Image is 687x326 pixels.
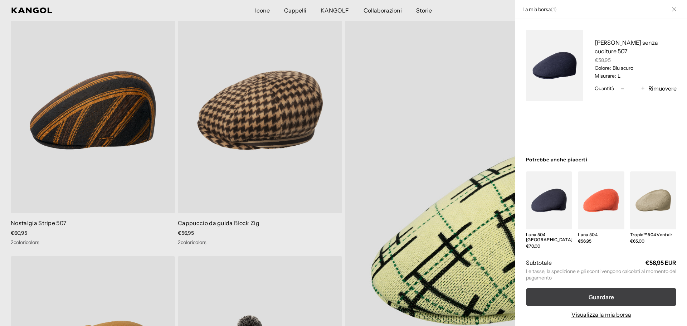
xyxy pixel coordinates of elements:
font: Potrebbe anche piacerti [526,156,587,163]
font: €58,95 [595,57,611,63]
font: ( [551,6,553,13]
font: ) [555,6,557,13]
font: Misurare: [595,73,616,79]
font: 1 [553,6,555,13]
button: + [638,84,648,93]
font: Quantità [595,85,614,92]
button: Guardare [526,288,676,306]
span: €65,00 [630,238,644,244]
font: Colore: [595,65,611,71]
font: Blu scuro [613,65,633,71]
font: Guardare [589,293,614,301]
font: Visualizza la mia borsa [571,311,631,318]
font: Rimuovere [648,85,677,92]
a: [PERSON_NAME] senza cuciture 507 [595,39,658,55]
font: Subtotale [526,259,552,266]
a: Visualizza la mia borsa [571,310,631,319]
span: €70,00 [526,243,540,249]
font: + [641,84,645,92]
a: Lana 504 [GEOGRAPHIC_DATA] [526,232,572,242]
font: Le tasse, la spedizione e gli sconti vengono calcolati al momento del pagamento [526,268,676,281]
button: - [617,84,628,93]
button: Rimuovi Seamless Wool 507 - Blu scuro / L [648,84,677,93]
span: €56,95 [578,238,591,244]
font: La mia borsa [522,6,551,13]
font: L [618,73,620,79]
input: Quantità per Seamless Wool 507 [628,84,638,93]
font: €58,95 EUR [645,259,676,266]
a: Lana 504 [578,232,598,237]
a: Tropic™ 504 Ventair [630,232,673,237]
font: - [621,84,624,92]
